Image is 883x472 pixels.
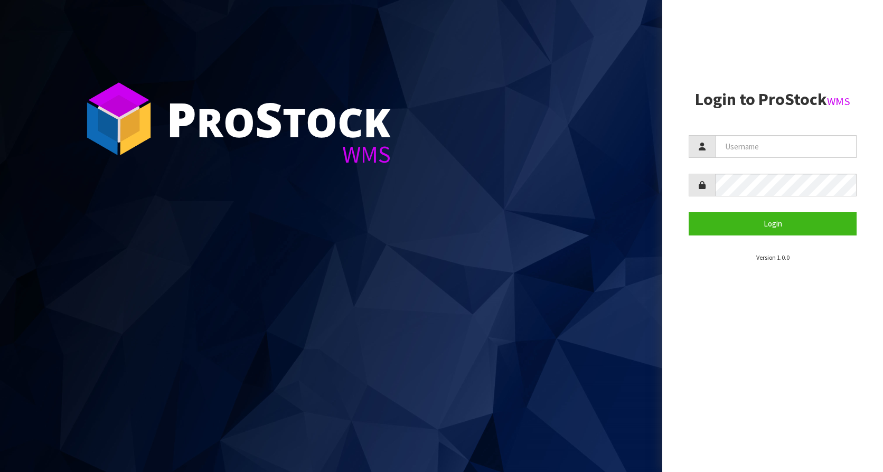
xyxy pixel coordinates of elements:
div: ro tock [166,95,391,143]
div: WMS [166,143,391,166]
img: ProStock Cube [79,79,158,158]
input: Username [715,135,857,158]
span: P [166,87,196,151]
small: Version 1.0.0 [756,253,790,261]
h2: Login to ProStock [689,90,857,109]
span: S [255,87,283,151]
button: Login [689,212,857,235]
small: WMS [827,95,850,108]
